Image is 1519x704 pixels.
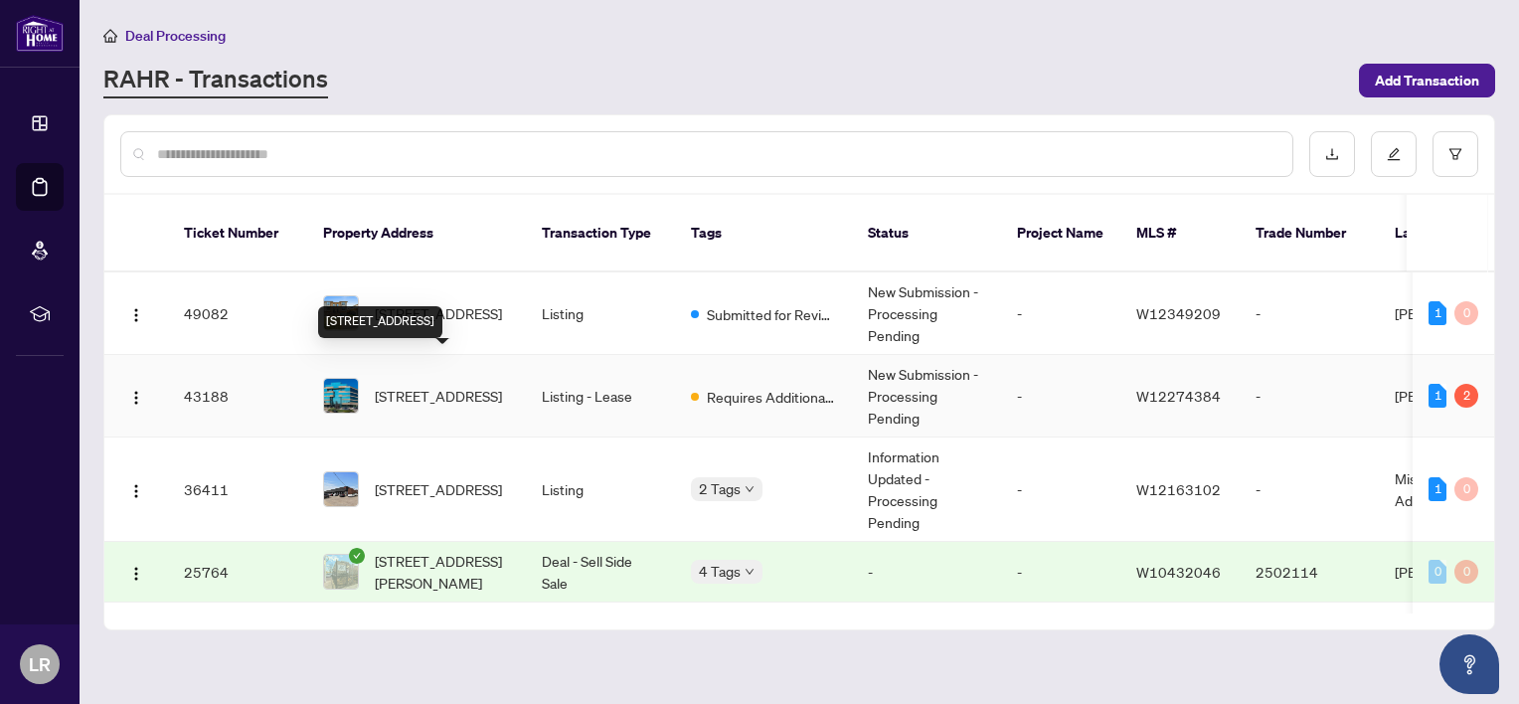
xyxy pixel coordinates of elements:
div: 1 [1429,301,1446,325]
th: Tags [675,195,852,272]
th: Property Address [307,195,526,272]
td: - [1001,272,1120,355]
span: download [1325,147,1339,161]
span: home [103,29,117,43]
td: New Submission - Processing Pending [852,272,1001,355]
span: edit [1387,147,1401,161]
td: 49082 [168,272,307,355]
span: [STREET_ADDRESS] [375,385,502,407]
div: 0 [1454,560,1478,584]
div: 1 [1429,384,1446,408]
span: down [745,484,755,494]
span: [STREET_ADDRESS][PERSON_NAME] [375,550,510,594]
button: Logo [120,380,152,412]
span: Submitted for Review [707,303,836,325]
img: thumbnail-img [324,379,358,413]
td: - [1001,542,1120,603]
th: Trade Number [1240,195,1379,272]
button: Logo [120,473,152,505]
th: Project Name [1001,195,1120,272]
span: Requires Additional Docs [707,386,836,408]
span: down [745,567,755,577]
img: Logo [128,566,144,582]
th: Transaction Type [526,195,675,272]
button: Logo [120,556,152,588]
td: - [1001,355,1120,438]
div: 0 [1454,477,1478,501]
img: Logo [128,307,144,323]
span: W12163102 [1136,480,1221,498]
span: [STREET_ADDRESS] [375,478,502,500]
span: W10432046 [1136,563,1221,581]
img: logo [16,15,64,52]
td: 2502114 [1240,542,1379,603]
td: - [1001,438,1120,542]
span: [STREET_ADDRESS] [375,302,502,324]
span: filter [1448,147,1462,161]
button: edit [1371,131,1417,177]
div: 2 [1454,384,1478,408]
button: download [1309,131,1355,177]
td: Information Updated - Processing Pending [852,438,1001,542]
span: W12349209 [1136,304,1221,322]
th: MLS # [1120,195,1240,272]
span: Deal Processing [125,27,226,45]
td: Deal - Sell Side Sale [526,542,675,603]
th: Ticket Number [168,195,307,272]
td: 43188 [168,355,307,438]
td: New Submission - Processing Pending [852,355,1001,438]
td: - [1240,272,1379,355]
button: Logo [120,297,152,329]
img: thumbnail-img [324,472,358,506]
td: 36411 [168,438,307,542]
td: - [852,542,1001,603]
div: 1 [1429,477,1446,501]
img: thumbnail-img [324,555,358,589]
div: [STREET_ADDRESS] [318,306,442,338]
div: 0 [1454,301,1478,325]
span: W12274384 [1136,387,1221,405]
td: - [1240,438,1379,542]
td: Listing [526,272,675,355]
img: Logo [128,390,144,406]
th: Status [852,195,1001,272]
button: Open asap [1439,634,1499,694]
span: 4 Tags [699,560,741,583]
img: thumbnail-img [324,296,358,330]
span: check-circle [349,548,365,564]
td: Listing [526,438,675,542]
span: LR [29,650,51,678]
span: Add Transaction [1375,65,1479,96]
span: 2 Tags [699,477,741,500]
div: 0 [1429,560,1446,584]
td: Listing - Lease [526,355,675,438]
img: Logo [128,483,144,499]
td: 25764 [168,542,307,603]
button: Add Transaction [1359,64,1495,97]
button: filter [1433,131,1478,177]
td: - [1240,355,1379,438]
a: RAHR - Transactions [103,63,328,98]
